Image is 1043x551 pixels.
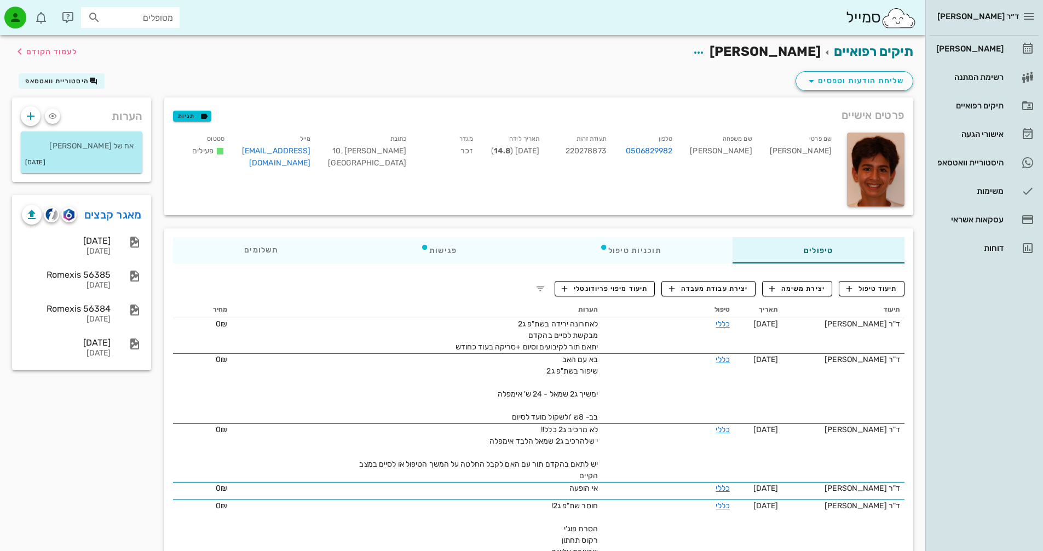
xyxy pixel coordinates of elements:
[934,244,1004,252] div: דוחות
[834,44,913,59] a: תיקים רפואיים
[809,135,832,142] small: שם פרטי
[761,130,840,176] div: [PERSON_NAME]
[734,301,782,318] th: תאריך
[459,135,472,142] small: מגדר
[787,424,900,435] div: ד"ר [PERSON_NAME]
[930,93,1039,119] a: תיקים רפואיים
[934,130,1004,139] div: אישורי הגעה
[930,150,1039,176] a: היסטוריית וואטסאפ
[839,281,904,296] button: תיעוד טיפול
[934,101,1004,110] div: תיקים רפואיים
[846,284,897,294] span: תיעוד טיפול
[930,178,1039,204] a: משימות
[930,206,1039,233] a: עסקאות אשראי
[25,157,45,169] small: [DATE]
[22,303,111,314] div: Romexis 56384
[753,484,778,493] span: [DATE]
[934,73,1004,82] div: רשימת המתנה
[769,284,825,294] span: יצירת משימה
[192,146,214,156] span: פעילים
[787,354,900,365] div: ד"ר [PERSON_NAME]
[178,111,206,121] span: תגיות
[528,237,733,263] div: תוכניות טיפול
[456,319,598,352] span: לאחרונה ירידה בשת"פ ג2 מבקשת לסיים בהקדם יתאם תור לקיבועים וסיום +סריקה בעוד כחודש
[787,318,900,330] div: ד"ר [PERSON_NAME]
[577,135,606,142] small: תעודת זהות
[733,237,904,263] div: טיפולים
[84,206,142,223] a: מאגר קבצים
[216,425,227,434] span: 0₪
[787,483,900,494] div: ד"ר [PERSON_NAME]
[22,236,111,246] div: [DATE]
[22,247,111,256] div: [DATE]
[937,12,1019,21] span: ד״ר [PERSON_NAME]
[566,146,606,156] span: 220278873
[669,284,748,294] span: יצירת עבודת מעבדה
[753,425,778,434] span: [DATE]
[19,73,105,89] button: היסטוריית וואטסאפ
[796,71,913,91] button: שליחת הודעות וטפסים
[562,284,648,294] span: תיעוד מיפוי פריודונטלי
[934,44,1004,53] div: [PERSON_NAME]
[44,207,59,222] button: cliniview logo
[805,74,904,88] span: שליחת הודעות וטפסים
[681,130,760,176] div: [PERSON_NAME]
[173,111,211,122] button: תגיות
[25,77,89,85] span: היסטוריית וואטסאפ
[881,7,917,29] img: SmileCloud logo
[934,158,1004,167] div: היסטוריית וואטסאפ
[13,42,77,61] button: לעמוד הקודם
[216,501,227,510] span: 0₪
[22,281,111,290] div: [DATE]
[762,281,833,296] button: יצירת משימה
[415,130,482,176] div: זכר
[22,349,111,358] div: [DATE]
[12,97,151,129] div: הערות
[723,135,752,142] small: שם משפחה
[26,47,77,56] span: לעמוד הקודם
[842,106,904,124] span: פרטים אישיים
[300,135,310,142] small: מייל
[930,36,1039,62] a: [PERSON_NAME]
[341,146,343,156] span: ,
[22,337,111,348] div: [DATE]
[602,301,734,318] th: טיפול
[659,135,673,142] small: טלפון
[716,501,729,510] a: כללי
[32,9,39,15] span: תג
[787,500,900,512] div: ד"ר [PERSON_NAME]
[45,208,58,221] img: cliniview logo
[173,301,232,318] th: מחיר
[716,484,729,493] a: כללי
[555,281,655,296] button: תיעוד מיפוי פריודונטלי
[753,319,778,329] span: [DATE]
[846,6,917,30] div: סמייל
[30,140,134,152] p: אח של [PERSON_NAME]
[509,135,539,142] small: תאריך לידה
[244,246,278,254] span: תשלומים
[332,146,406,156] span: [PERSON_NAME] 10
[216,484,227,493] span: 0₪
[232,301,602,318] th: הערות
[934,187,1004,196] div: משימות
[930,235,1039,261] a: דוחות
[569,484,598,493] span: אי הופעה
[716,425,729,434] a: כללי
[216,319,227,329] span: 0₪
[22,315,111,324] div: [DATE]
[782,301,904,318] th: תיעוד
[491,146,539,156] span: [DATE] ( )
[626,145,672,157] a: 0506829982
[207,135,224,142] small: סטטוס
[930,64,1039,90] a: רשימת המתנה
[494,146,510,156] strong: 14.8
[710,44,821,59] span: [PERSON_NAME]
[64,209,74,221] img: romexis logo
[328,158,406,168] span: [GEOGRAPHIC_DATA]
[753,355,778,364] span: [DATE]
[390,135,407,142] small: כתובת
[22,269,111,280] div: Romexis 56385
[716,319,729,329] a: כללי
[930,121,1039,147] a: אישורי הגעה
[349,237,528,263] div: פגישות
